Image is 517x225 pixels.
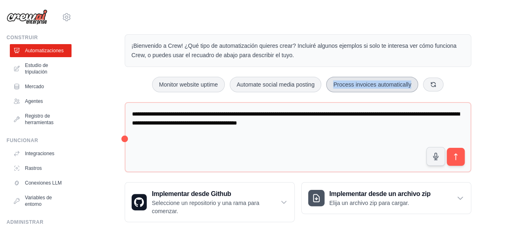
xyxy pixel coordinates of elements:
img: Logo [7,9,47,25]
a: Mercado [10,80,72,93]
a: Conexiones LLM [10,176,72,189]
font: Variables de entorno [25,195,52,207]
font: Implementar desde Github [152,190,231,197]
font: Mercado [25,84,44,89]
font: Administrar [7,219,44,225]
font: Integraciones [25,151,54,156]
font: Automatizaciones [25,48,64,53]
a: Agentes [10,95,72,108]
font: Seleccione un repositorio y una rama para comenzar. [152,200,259,214]
font: Conexiones LLM [25,180,62,186]
button: Process invoices automatically [326,77,418,92]
a: Variables de entorno [10,191,72,211]
font: Implementar desde un archivo zip [329,190,431,197]
a: Rastros [10,162,72,175]
font: Estudio de tripulación [25,62,48,75]
font: Funcionar [7,138,38,143]
font: Rastros [25,165,42,171]
font: Registro de herramientas [25,113,54,125]
a: Automatizaciones [10,44,72,57]
a: Integraciones [10,147,72,160]
a: Estudio de tripulación [10,59,72,78]
a: Registro de herramientas [10,109,72,129]
button: Monitor website uptime [152,77,225,92]
font: Elija un archivo zip para cargar. [329,200,409,206]
button: Automate social media posting [230,77,322,92]
font: Construir [7,35,38,40]
font: Agentes [25,98,43,104]
font: ¡Bienvenido a Crew! ¿Qué tipo de automatización quieres crear? Incluiré algunos ejemplos si solo ... [132,42,457,58]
